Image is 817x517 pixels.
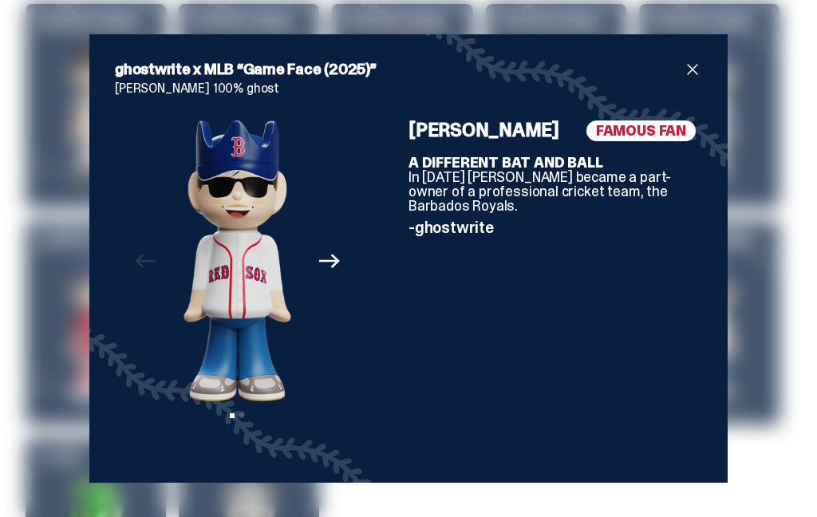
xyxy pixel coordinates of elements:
[115,82,702,95] p: [PERSON_NAME] 100% ghost
[184,120,291,402] img: Property%201=Mark%20Wahlberg,%20Property%202=true,%20Angle=Front.png
[239,413,244,418] button: View slide 2
[586,120,696,141] span: FAMOUS FAN
[408,153,603,172] b: A DIFFERENT BAT AND BALL
[115,60,683,79] h2: ghostwrite x MLB “Game Face (2025)”
[312,244,347,279] button: Next
[408,156,702,213] p: In [DATE] [PERSON_NAME] became a part-owner of a professional cricket team, the Barbados Royals.
[230,413,235,418] button: View slide 1
[683,60,702,79] button: close
[408,219,702,235] p: -ghostwrite
[408,120,702,140] h4: [PERSON_NAME]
